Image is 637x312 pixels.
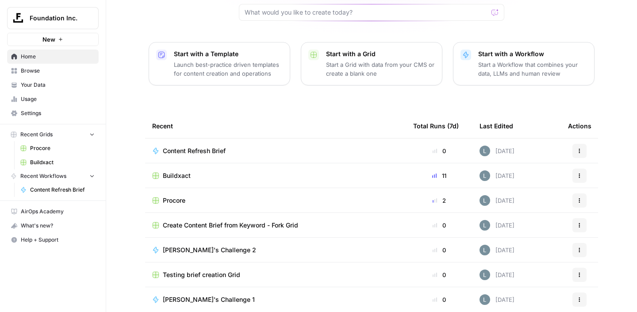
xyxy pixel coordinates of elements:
[163,171,191,180] span: Buildxact
[20,172,66,180] span: Recent Workflows
[16,155,99,169] a: Buildxact
[7,106,99,120] a: Settings
[326,50,435,58] p: Start with a Grid
[21,109,95,117] span: Settings
[413,146,465,155] div: 0
[30,14,83,23] span: Foundation Inc.
[478,60,587,78] p: Start a Workflow that combines your data, LLMs and human review
[21,67,95,75] span: Browse
[30,158,95,166] span: Buildxact
[480,146,514,156] div: [DATE]
[413,295,465,304] div: 0
[301,42,442,85] button: Start with a GridStart a Grid with data from your CMS or create a blank one
[413,270,465,279] div: 0
[480,170,514,181] div: [DATE]
[7,78,99,92] a: Your Data
[21,95,95,103] span: Usage
[152,146,399,155] a: Content Refresh Brief
[480,270,514,280] div: [DATE]
[7,50,99,64] a: Home
[163,246,256,254] span: [PERSON_NAME]'s Challenge 2
[7,219,99,233] button: What's new?
[480,270,490,280] img: 8iclr0koeej5t27gwiocqqt2wzy0
[7,169,99,183] button: Recent Workflows
[480,220,490,231] img: 8iclr0koeej5t27gwiocqqt2wzy0
[16,183,99,197] a: Content Refresh Brief
[16,141,99,155] a: Procore
[7,7,99,29] button: Workspace: Foundation Inc.
[30,186,95,194] span: Content Refresh Brief
[480,195,490,206] img: 8iclr0koeej5t27gwiocqqt2wzy0
[30,144,95,152] span: Procore
[21,236,95,244] span: Help + Support
[42,35,55,44] span: New
[480,245,514,255] div: [DATE]
[413,114,459,138] div: Total Runs (7d)
[480,146,490,156] img: 8iclr0koeej5t27gwiocqqt2wzy0
[453,42,595,85] button: Start with a WorkflowStart a Workflow that combines your data, LLMs and human review
[152,246,399,254] a: [PERSON_NAME]'s Challenge 2
[7,33,99,46] button: New
[7,64,99,78] a: Browse
[7,92,99,106] a: Usage
[413,171,465,180] div: 11
[478,50,587,58] p: Start with a Workflow
[326,60,435,78] p: Start a Grid with data from your CMS or create a blank one
[152,270,399,279] a: Testing brief creation Grid
[152,196,399,205] a: Procore
[163,146,226,155] span: Content Refresh Brief
[21,53,95,61] span: Home
[413,246,465,254] div: 0
[152,114,399,138] div: Recent
[413,221,465,230] div: 0
[480,294,490,305] img: 8iclr0koeej5t27gwiocqqt2wzy0
[413,196,465,205] div: 2
[174,50,283,58] p: Start with a Template
[7,128,99,141] button: Recent Grids
[480,220,514,231] div: [DATE]
[8,219,98,232] div: What's new?
[480,170,490,181] img: 8iclr0koeej5t27gwiocqqt2wzy0
[163,196,185,205] span: Procore
[149,42,290,85] button: Start with a TemplateLaunch best-practice driven templates for content creation and operations
[21,81,95,89] span: Your Data
[163,270,240,279] span: Testing brief creation Grid
[568,114,591,138] div: Actions
[163,295,255,304] span: [PERSON_NAME]'s Challenge 1
[480,195,514,206] div: [DATE]
[245,8,488,17] input: What would you like to create today?
[7,204,99,219] a: AirOps Academy
[480,114,513,138] div: Last Edited
[21,208,95,216] span: AirOps Academy
[163,221,298,230] span: Create Content Brief from Keyword - Fork Grid
[174,60,283,78] p: Launch best-practice driven templates for content creation and operations
[152,171,399,180] a: Buildxact
[20,131,53,139] span: Recent Grids
[480,245,490,255] img: 8iclr0koeej5t27gwiocqqt2wzy0
[152,295,399,304] a: [PERSON_NAME]'s Challenge 1
[10,10,26,26] img: Foundation Inc. Logo
[152,221,399,230] a: Create Content Brief from Keyword - Fork Grid
[480,294,514,305] div: [DATE]
[7,233,99,247] button: Help + Support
